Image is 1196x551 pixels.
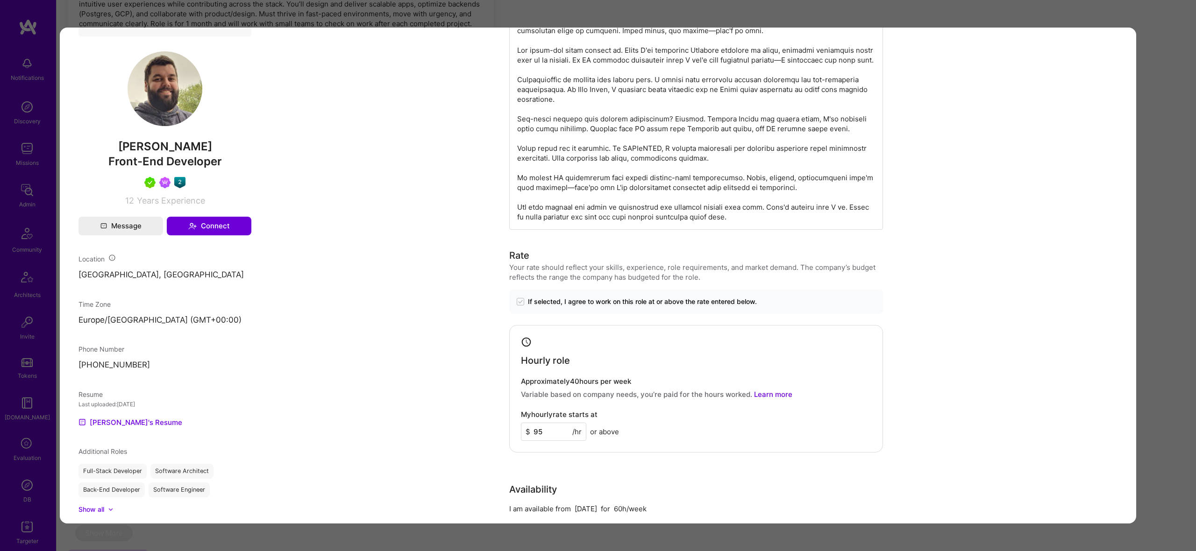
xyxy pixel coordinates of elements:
[509,504,571,514] div: I am available from
[78,418,86,426] img: Resume
[150,464,214,479] div: Software Architect
[100,223,107,229] i: icon Mail
[78,482,145,497] div: Back-End Developer
[521,410,598,419] h4: My hourly rate starts at
[167,217,251,235] button: Connect
[128,119,202,128] a: User Avatar
[78,269,251,281] p: [GEOGRAPHIC_DATA], [GEOGRAPHIC_DATA]
[78,346,124,353] span: Phone Number
[108,155,222,168] span: Front-End Developer
[509,262,883,282] div: Your rate should reflect your skills, experience, role requirements, and market demand. The compa...
[137,196,205,205] span: Years Experience
[622,504,647,514] div: h/week
[601,504,610,514] div: for
[521,377,871,386] h4: Approximately 40 hours per week
[149,482,210,497] div: Software Engineer
[78,254,251,264] div: Location
[60,28,1136,523] div: modal
[128,51,202,126] img: User Avatar
[509,482,557,496] div: Availability
[78,417,182,428] a: [PERSON_NAME]'s Resume
[526,427,530,437] span: $
[521,423,586,441] input: XXX
[521,355,570,366] h4: Hourly role
[521,389,871,399] p: Variable based on company needs, you’re paid for the hours worked.
[78,505,104,514] div: Show all
[78,140,251,154] span: [PERSON_NAME]
[575,504,597,514] div: [DATE]
[144,177,156,188] img: A.Teamer in Residence
[754,390,792,399] a: Learn more
[78,315,251,326] p: Europe/[GEOGRAPHIC_DATA] (GMT+00:00 )
[521,337,532,347] i: icon Clock
[188,222,197,230] i: icon Connect
[78,300,111,308] span: Time Zone
[78,399,251,409] div: Last uploaded: [DATE]
[78,464,147,479] div: Full-Stack Developer
[614,504,622,514] div: 60
[78,360,251,371] p: [PHONE_NUMBER]
[509,248,529,262] div: Rate
[125,196,134,205] span: 12
[78,447,127,455] span: Additional Roles
[528,297,757,306] span: If selected, I agree to work on this role at or above the rate entered below.
[590,427,619,437] span: or above
[78,390,103,398] span: Resume
[78,217,163,235] button: Message
[159,177,171,188] img: Been on Mission
[572,427,582,437] span: /hr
